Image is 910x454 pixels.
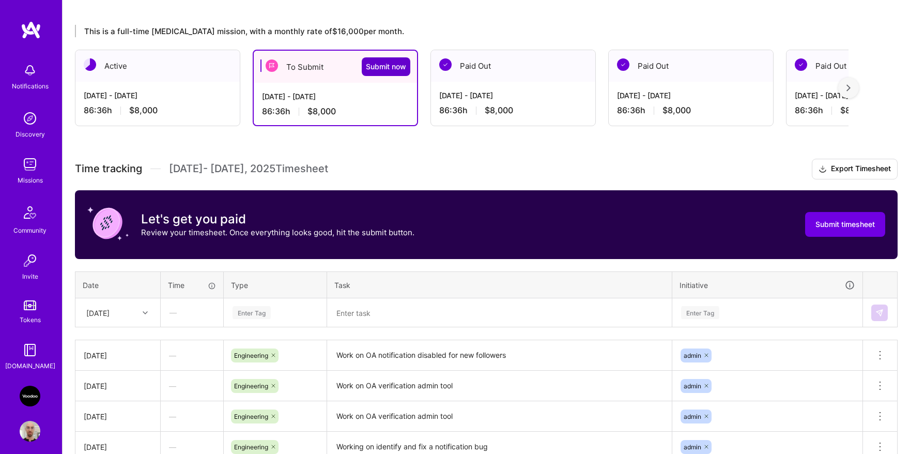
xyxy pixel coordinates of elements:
div: Initiative [680,279,855,291]
span: Engineering [234,443,268,451]
div: Enter Tag [681,305,719,321]
span: Engineering [234,352,268,359]
i: icon Download [819,164,827,175]
div: — [161,342,223,369]
span: Time tracking [75,162,142,175]
div: — [161,299,223,326]
span: $8,000 [840,105,869,116]
div: Enter Tag [233,305,271,321]
div: — [161,403,223,430]
div: [DATE] - [DATE] [617,90,765,101]
div: [DOMAIN_NAME] [5,360,55,371]
div: [DATE] - [DATE] [262,91,409,102]
img: discovery [20,108,40,129]
img: To Submit [266,59,278,72]
span: admin [684,413,701,420]
span: $8,000 [129,105,158,116]
a: VooDoo (BeReal): Engineering Execution Squad [17,386,43,406]
img: Active [84,58,96,71]
div: Missions [18,175,43,186]
span: admin [684,443,701,451]
span: Submit now [366,62,406,72]
img: VooDoo (BeReal): Engineering Execution Squad [20,386,40,406]
a: User Avatar [17,421,43,442]
textarea: Work on OA notification disabled for new followers [328,341,671,370]
span: Engineering [234,382,268,390]
div: [DATE] [84,411,152,422]
img: Paid Out [439,58,452,71]
span: $8,000 [307,106,336,117]
img: Invite [20,250,40,271]
img: User Avatar [20,421,40,442]
div: Invite [22,271,38,282]
div: [DATE] [84,350,152,361]
div: 86:36 h [617,105,765,116]
div: Paid Out [431,50,595,82]
span: $8,000 [662,105,691,116]
div: This is a full-time [MEDICAL_DATA] mission, with a monthly rate of $16,000 per month. [75,25,849,37]
div: 86:36 h [439,105,587,116]
img: Paid Out [795,58,807,71]
img: bell [20,60,40,81]
p: Review your timesheet. Once everything looks good, hit the submit button. [141,227,414,238]
button: Submit now [362,57,410,76]
span: admin [684,382,701,390]
textarea: Work on OA verification admin tool [328,372,671,400]
img: Community [18,200,42,225]
button: Export Timesheet [812,159,898,179]
div: Tokens [20,314,41,325]
img: right [846,84,851,92]
textarea: Work on OA verification admin tool [328,402,671,431]
span: [DATE] - [DATE] , 2025 Timesheet [169,162,328,175]
div: Paid Out [609,50,773,82]
img: logo [21,21,41,39]
span: $8,000 [485,105,513,116]
div: Time [168,280,216,291]
span: admin [684,352,701,359]
div: Active [75,50,240,82]
div: [DATE] [84,381,152,391]
div: To Submit [254,51,417,83]
div: [DATE] - [DATE] [84,90,232,101]
th: Type [224,271,327,298]
img: Paid Out [617,58,629,71]
h3: Let's get you paid [141,211,414,227]
div: — [161,372,223,400]
div: [DATE] [86,307,110,318]
img: Submit [875,309,884,317]
img: tokens [24,300,36,310]
img: teamwork [20,154,40,175]
div: Discovery [16,129,45,140]
span: Submit timesheet [815,219,875,230]
img: coin [87,203,129,244]
img: guide book [20,340,40,360]
div: 86:36 h [262,106,409,117]
button: Submit timesheet [805,212,885,237]
div: Notifications [12,81,49,92]
th: Date [75,271,161,298]
div: 86:36 h [84,105,232,116]
div: Community [13,225,47,236]
span: Engineering [234,413,268,420]
i: icon Chevron [143,310,148,315]
div: [DATE] [84,442,152,452]
th: Task [327,271,672,298]
div: [DATE] - [DATE] [439,90,587,101]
